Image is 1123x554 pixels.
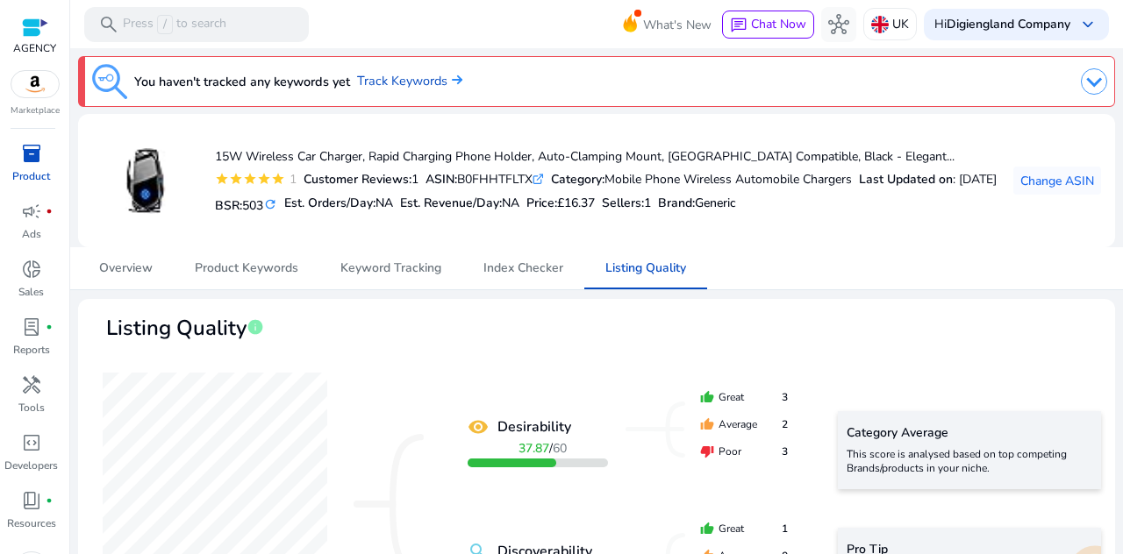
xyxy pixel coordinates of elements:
span: hub [828,14,849,35]
span: donut_small [21,259,42,280]
mat-icon: thumb_up [700,390,714,404]
span: 3 [782,389,788,405]
h5: Category Average [847,426,1092,441]
div: Mobile Phone Wireless Automobile Chargers [551,170,852,188]
h5: Sellers: [602,196,651,211]
h5: Price: [526,196,595,211]
p: UK [892,9,909,39]
span: campaign [21,201,42,222]
b: Last Updated on [859,171,953,188]
div: 1 [304,170,418,188]
h4: 15W Wireless Car Charger, Rapid Charging Phone Holder, Auto-Clamping Mount, [GEOGRAPHIC_DATA] Com... [215,150,997,165]
img: amazon.svg [11,71,59,97]
p: Product [12,168,50,184]
h3: You haven't tracked any keywords yet [134,71,350,92]
span: fiber_manual_record [46,208,53,215]
span: 2 [782,416,788,432]
mat-icon: thumb_up [700,417,714,431]
button: chatChat Now [722,11,814,39]
span: book_4 [21,490,42,511]
span: 60 [553,440,567,457]
p: Sales [18,284,44,300]
span: / [519,440,567,457]
div: Great [700,521,788,536]
div: : [DATE] [859,170,997,188]
p: Resources [7,515,56,531]
span: chat [730,17,747,34]
span: Brand [658,195,692,211]
span: 3 [782,444,788,459]
div: B0FHHTFLTX [426,170,544,188]
div: Poor [700,444,788,459]
span: lab_profile [21,316,42,337]
span: keyboard_arrow_down [1077,14,1098,35]
b: Digiengland Company [947,16,1070,32]
mat-icon: star [243,172,257,186]
img: keyword-tracking.svg [92,64,127,99]
mat-icon: star [271,172,285,186]
span: Listing Quality [106,313,247,344]
p: Developers [4,458,58,473]
div: Great [700,389,788,405]
p: Press to search [123,15,226,34]
span: £16.37 [557,195,595,211]
mat-icon: remove_red_eye [468,416,489,437]
span: info [247,318,264,336]
p: Marketplace [11,104,60,117]
span: 1 [644,195,651,211]
p: This score is analysed based on top competing Brands/products in your niche. [847,447,1092,475]
b: Category: [551,171,604,188]
span: fiber_manual_record [46,497,53,504]
h5: : [658,196,736,211]
p: Tools [18,400,45,415]
span: Overview [99,262,153,274]
mat-icon: refresh [263,196,277,213]
span: search [98,14,119,35]
p: AGENCY [13,40,56,56]
span: 503 [242,197,263,214]
b: Customer Reviews: [304,171,411,188]
span: Generic [695,195,736,211]
h5: Est. Revenue/Day: [400,196,519,211]
img: arrow-right.svg [447,75,462,85]
span: code_blocks [21,432,42,453]
span: Change ASIN [1020,172,1094,190]
span: 1 [782,521,788,536]
div: Average [700,416,788,432]
span: / [157,15,173,34]
mat-icon: star [229,172,243,186]
b: ASIN: [426,171,457,188]
mat-icon: thumb_down [700,444,714,458]
span: Listing Quality [605,262,686,274]
span: NA [376,195,393,211]
span: fiber_manual_record [46,323,53,330]
p: Hi [934,18,1070,31]
button: hub [821,7,856,42]
b: Desirability [497,416,571,437]
mat-icon: star [215,172,229,186]
span: Chat Now [751,16,806,32]
img: uk.svg [871,16,889,33]
a: Track Keywords [357,72,462,91]
span: Index Checker [483,262,563,274]
span: Keyword Tracking [340,262,441,274]
mat-icon: thumb_up [700,522,714,536]
h5: BSR: [215,195,277,214]
div: 1 [285,170,297,188]
span: handyman [21,374,42,395]
img: dropdown-arrow.svg [1081,68,1107,95]
span: inventory_2 [21,143,42,164]
button: Change ASIN [1013,167,1101,195]
mat-icon: star [257,172,271,186]
span: Product Keywords [195,262,298,274]
h5: Est. Orders/Day: [284,196,393,211]
span: NA [502,195,519,211]
p: Reports [13,342,50,358]
p: Ads [22,226,41,242]
b: 37.87 [519,440,549,457]
img: 41DvA49HebL._AC_US40_.jpg [112,148,178,214]
span: What's New [643,10,712,40]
